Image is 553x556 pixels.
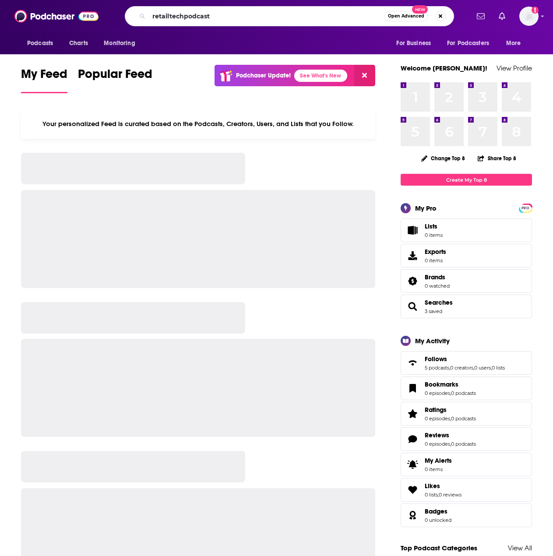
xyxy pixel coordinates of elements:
span: My Feed [21,67,67,87]
div: Your personalized Feed is curated based on the Podcasts, Creators, Users, and Lists that you Follow. [21,109,375,139]
span: , [450,441,451,447]
a: Follows [404,357,421,369]
button: open menu [390,35,442,52]
span: My Alerts [425,457,452,465]
a: Likes [404,484,421,496]
a: My Alerts [401,453,532,476]
span: Badges [401,503,532,527]
a: Bookmarks [404,382,421,394]
a: 0 creators [450,365,473,371]
span: Follows [425,355,447,363]
a: Ratings [404,408,421,420]
button: open menu [21,35,64,52]
button: Change Top 8 [416,153,470,164]
a: PRO [520,204,531,211]
span: 0 items [425,232,443,238]
img: User Profile [519,7,539,26]
a: 0 unlocked [425,517,451,523]
button: open menu [98,35,146,52]
span: Searches [401,295,532,318]
a: Ratings [425,406,476,414]
a: Create My Top 8 [401,174,532,186]
span: Reviews [425,431,449,439]
span: For Business [396,37,431,49]
span: Likes [425,482,440,490]
span: Ratings [425,406,447,414]
a: 0 podcasts [451,415,476,422]
span: Bookmarks [401,377,532,400]
a: Searches [425,299,453,306]
a: Searches [404,300,421,313]
a: 0 watched [425,283,450,289]
a: My Feed [21,67,67,93]
span: Brands [401,269,532,293]
span: Charts [69,37,88,49]
span: More [506,37,521,49]
a: View Profile [497,64,532,72]
a: 0 episodes [425,441,450,447]
span: , [438,492,439,498]
a: Bookmarks [425,380,476,388]
span: , [450,390,451,396]
a: Brands [425,273,450,281]
a: Follows [425,355,505,363]
a: 0 podcasts [451,390,476,396]
a: 0 users [474,365,491,371]
span: New [412,5,428,14]
a: Badges [425,507,451,515]
span: Reviews [401,427,532,451]
div: My Pro [415,204,437,212]
a: Show notifications dropdown [473,9,488,24]
span: Popular Feed [78,67,152,87]
span: My Alerts [404,458,421,471]
a: Exports [401,244,532,267]
a: 0 lists [492,365,505,371]
span: For Podcasters [447,37,489,49]
a: 3 saved [425,308,442,314]
span: , [473,365,474,371]
a: 0 lists [425,492,438,498]
span: 0 items [425,466,452,472]
a: Welcome [PERSON_NAME]! [401,64,487,72]
span: Exports [404,250,421,262]
span: Likes [401,478,532,502]
a: Reviews [425,431,476,439]
p: Podchaser Update! [236,72,291,79]
a: Show notifications dropdown [495,9,509,24]
span: , [449,365,450,371]
button: open menu [441,35,502,52]
div: Search podcasts, credits, & more... [125,6,454,26]
span: Lists [425,222,437,230]
button: Share Top 8 [477,150,517,167]
a: Likes [425,482,461,490]
span: Lists [425,222,443,230]
span: Open Advanced [388,14,424,18]
a: 0 episodes [425,390,450,396]
a: Brands [404,275,421,287]
button: open menu [500,35,532,52]
span: Brands [425,273,445,281]
span: PRO [520,205,531,211]
span: Bookmarks [425,380,458,388]
span: Exports [425,248,446,256]
a: Charts [63,35,93,52]
span: , [450,415,451,422]
span: Lists [404,224,421,236]
a: Lists [401,218,532,242]
img: Podchaser - Follow, Share and Rate Podcasts [14,8,99,25]
a: Top Podcast Categories [401,544,477,552]
button: Show profile menu [519,7,539,26]
input: Search podcasts, credits, & more... [149,9,384,23]
span: Badges [425,507,447,515]
span: Monitoring [104,37,135,49]
span: Follows [401,351,532,375]
a: See What's New [294,70,347,82]
a: Badges [404,509,421,521]
a: Reviews [404,433,421,445]
span: , [491,365,492,371]
div: My Activity [415,337,450,345]
span: Ratings [401,402,532,426]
